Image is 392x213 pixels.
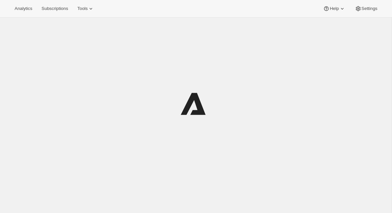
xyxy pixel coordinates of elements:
[351,4,381,13] button: Settings
[73,4,98,13] button: Tools
[37,4,72,13] button: Subscriptions
[41,6,68,11] span: Subscriptions
[361,6,377,11] span: Settings
[11,4,36,13] button: Analytics
[15,6,32,11] span: Analytics
[319,4,349,13] button: Help
[330,6,339,11] span: Help
[77,6,88,11] span: Tools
